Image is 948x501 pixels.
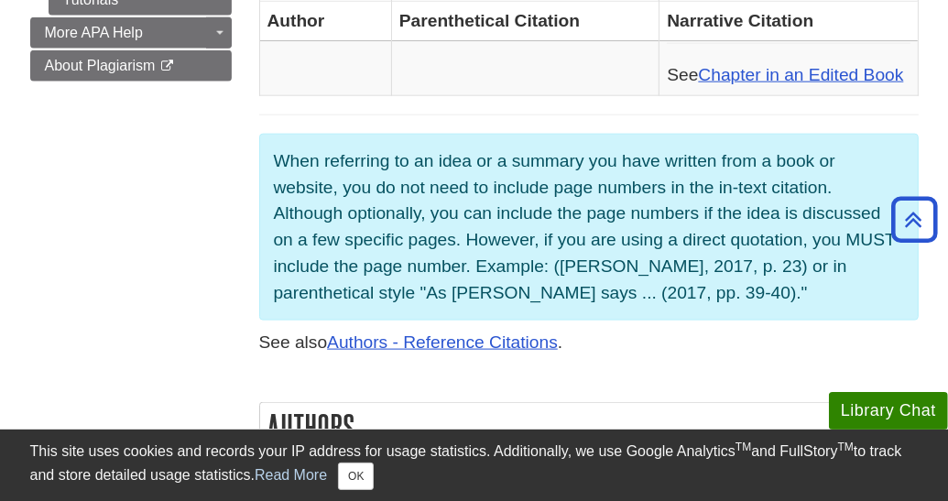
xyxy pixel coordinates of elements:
h2: Authors [260,403,918,452]
a: About Plagiarism [30,50,232,82]
button: Library Chat [829,392,948,430]
button: Close [338,463,374,490]
a: Back to Top [885,207,943,232]
p: When referring to an idea or a summary you have written from a book or website, you do not need t... [274,148,904,307]
a: Authors - Reference Citations [327,332,558,352]
a: More APA Help [30,17,232,49]
a: Chapter in an Edited Book [699,65,904,84]
sup: TM [736,441,751,453]
p: See also . [259,330,919,356]
a: Read More [255,467,327,483]
div: This site uses cookies and records your IP address for usage statistics. Additionally, we use Goo... [30,441,919,490]
span: More APA Help [45,25,143,40]
span: About Plagiarism [45,58,156,73]
sup: TM [838,441,854,453]
i: This link opens in a new window [159,60,175,72]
